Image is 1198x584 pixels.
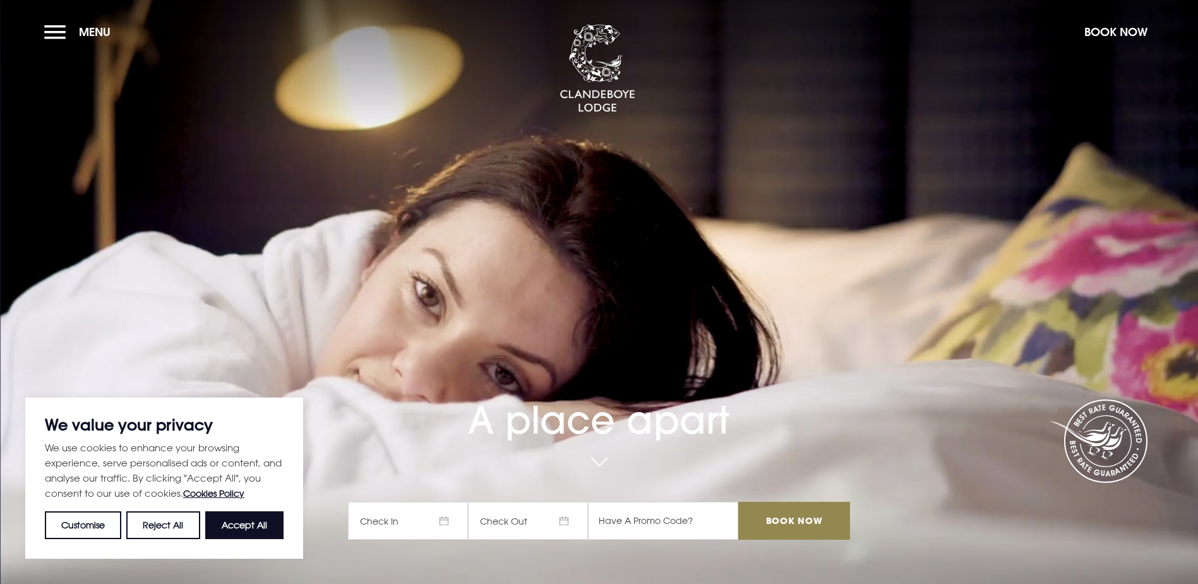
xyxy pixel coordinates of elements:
span: Check In [348,502,468,540]
button: Menu [44,18,117,46]
div: We value your privacy [25,398,303,559]
p: We use cookies to enhance your browsing experience, serve personalised ads or content, and analys... [45,440,284,501]
h1: A place apart [348,362,849,442]
button: Accept All [205,511,284,539]
img: Clandeboye Lodge [560,25,635,113]
input: Book Now [738,502,849,540]
input: Have A Promo Code? [588,502,738,540]
button: Reject All [126,511,200,539]
button: Customise [45,511,121,539]
p: We value your privacy [45,417,284,432]
button: Book Now [1078,18,1154,46]
span: Menu [79,25,111,39]
a: Cookies Policy [183,488,244,499]
span: Check Out [468,502,588,540]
